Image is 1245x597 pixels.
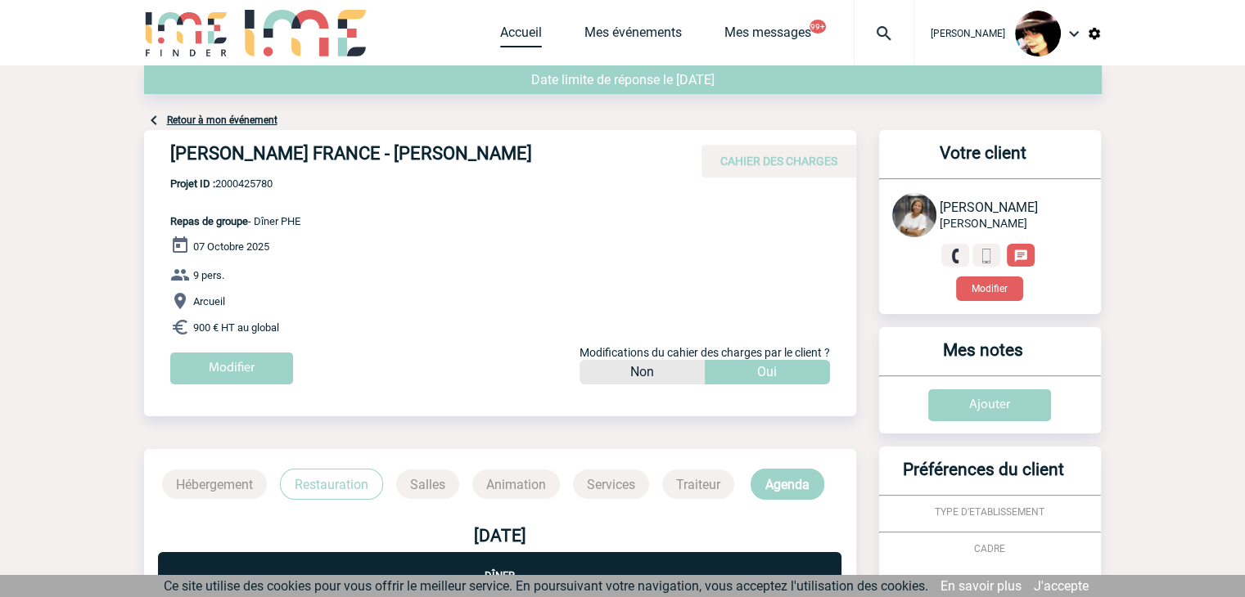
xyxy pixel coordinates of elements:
[170,215,300,227] span: - Dîner PHE
[724,25,811,47] a: Mes messages
[941,578,1022,594] a: En savoir plus
[751,469,824,500] p: Agenda
[158,552,841,581] p: Dîner
[1015,11,1061,56] img: 101023-0.jpg
[979,249,994,263] img: portable.png
[170,215,248,227] span: Repas de groupe
[500,25,542,47] a: Accueil
[935,506,1044,518] span: TYPE D'ETABLISSEMENT
[886,143,1081,178] h3: Votre client
[886,460,1081,495] h3: Préférences du client
[280,469,383,500] p: Restauration
[170,143,661,171] h4: [PERSON_NAME] FRANCE - [PERSON_NAME]
[396,469,459,499] p: Salles
[167,114,277,126] a: Retour à mon événement
[1013,249,1028,263] img: chat-24-px-w.png
[193,295,225,307] span: Arcueil
[162,469,267,499] p: Hébergement
[193,321,279,334] span: 900 € HT au global
[193,269,224,281] span: 9 pers.
[928,389,1051,421] input: Ajouter
[810,20,826,34] button: 99+
[720,155,837,168] span: CAHIER DES CHARGES
[170,352,293,384] input: Modifier
[474,526,526,545] b: [DATE]
[584,25,682,47] a: Mes événements
[531,72,715,88] span: Date limite de réponse le [DATE]
[662,469,734,499] p: Traiteur
[956,276,1023,301] button: Modifier
[1034,578,1089,594] a: J'accepte
[164,578,928,594] span: Ce site utilise des cookies pour vous offrir le meilleur service. En poursuivant votre navigation...
[580,346,830,359] span: Modifications du cahier des charges par le client ?
[472,469,560,499] p: Animation
[940,200,1038,215] span: [PERSON_NAME]
[931,28,1005,39] span: [PERSON_NAME]
[573,469,649,499] p: Services
[886,340,1081,375] h3: Mes notes
[170,177,215,190] b: Projet ID :
[193,240,269,253] span: 07 Octobre 2025
[974,543,1005,554] span: CADRE
[940,217,1027,230] span: [PERSON_NAME]
[630,360,654,384] p: Non
[144,10,229,56] img: IME-Finder
[892,193,936,237] img: 106118-1.jpg
[757,360,777,384] p: Oui
[170,177,300,190] span: 2000425780
[948,249,963,263] img: fixe.png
